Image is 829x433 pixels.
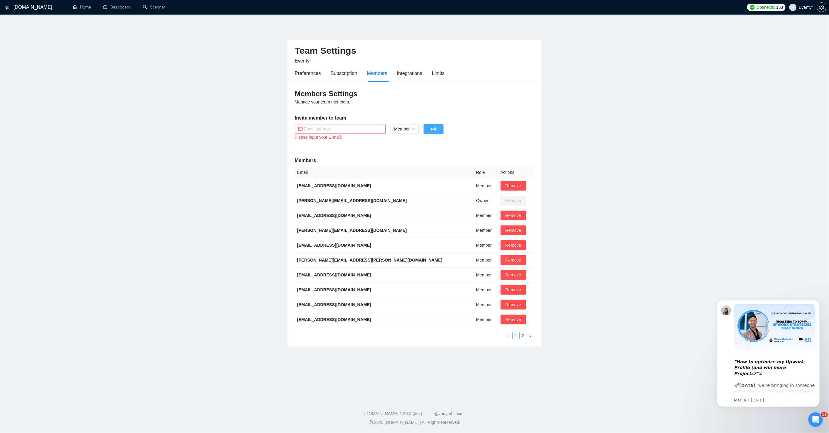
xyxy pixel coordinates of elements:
span: Remove [505,242,521,249]
button: Remove [501,285,526,295]
th: Role [474,167,498,178]
span: Eventyr [295,58,311,63]
button: Remove [501,270,526,280]
iframe: Intercom live chat [808,412,823,427]
span: Manage your team members. [295,100,350,104]
h2: Team Settings [295,45,534,57]
div: Preferences [295,69,321,77]
span: mail [298,127,303,131]
span: user [791,5,795,9]
button: right [527,332,534,339]
b: [EMAIL_ADDRESS][DOMAIN_NAME] [297,287,371,292]
td: Member [474,312,498,327]
span: right [529,334,532,338]
td: Member [474,282,498,297]
span: Remove [505,257,521,263]
div: Integrations [397,69,422,77]
b: [PERSON_NAME][EMAIL_ADDRESS][DOMAIN_NAME] [297,228,407,233]
button: Remove [501,181,526,191]
span: Remove [505,272,521,278]
button: Remove [501,255,526,265]
b: [EMAIL_ADDRESS][DOMAIN_NAME] [297,302,371,307]
b: [EMAIL_ADDRESS][DOMAIN_NAME] [297,243,371,248]
button: Remove [501,225,526,235]
button: Remove [501,211,526,220]
span: Remove [505,301,521,308]
div: 2025 [DOMAIN_NAME] | All Rights Reserved. [5,419,824,426]
b: [EMAIL_ADDRESS][DOMAIN_NAME] [297,183,371,188]
td: Member [474,208,498,223]
div: Members [367,69,387,77]
button: Remove [501,300,526,310]
td: Member [474,223,498,238]
h5: Members [295,157,534,164]
span: Member [394,124,415,134]
span: Connects: [757,4,775,11]
div: Limits [432,69,445,77]
span: 153 [776,4,783,11]
button: Remove [501,315,526,324]
button: left [505,332,512,339]
b: [EMAIL_ADDRESS][DOMAIN_NAME] [297,213,371,218]
span: setting [817,5,826,10]
h5: Invite member to team [295,114,534,122]
a: 2 [520,332,527,339]
td: Owner [474,193,498,208]
span: Remove [505,212,521,219]
span: Invite [428,126,438,132]
a: setting [817,5,827,10]
b: [EMAIL_ADDRESS][DOMAIN_NAME] [297,272,371,277]
td: Member [474,268,498,282]
a: 1 [513,332,519,339]
div: Subscription [331,69,357,77]
b: [EMAIL_ADDRESS][DOMAIN_NAME] [297,317,371,322]
span: left [507,334,511,338]
span: 11 [821,412,828,417]
td: Member [474,178,498,193]
b: [PERSON_NAME][EMAIL_ADDRESS][PERSON_NAME][DOMAIN_NAME] [297,258,442,262]
span: Remove [505,316,521,323]
span: Remove [505,286,521,293]
td: Member [474,253,498,268]
img: logo [5,3,9,12]
th: Email [295,167,474,178]
b: [PERSON_NAME][EMAIL_ADDRESS][DOMAIN_NAME] [297,198,407,203]
button: setting [817,2,827,12]
li: Next Page [527,332,534,339]
img: upwork-logo.png [750,5,755,10]
span: Remove [505,182,521,189]
a: dashboardDashboard [103,5,131,10]
td: Member [474,297,498,312]
a: searchScanner [143,5,165,10]
li: Previous Page [505,332,512,339]
span: Remove [505,227,521,234]
button: Remove [501,240,526,250]
th: Actions [498,167,534,178]
span: copyright [369,420,373,425]
div: Please input your E-mail! [295,134,386,140]
h3: Members Settings [295,89,534,99]
a: [DOMAIN_NAME] 1.26.0 (dev) [364,411,422,416]
input: Email address [304,126,382,132]
button: Invite [424,124,443,134]
a: @vadymhimself [434,411,465,416]
a: homeHome [73,5,91,10]
li: 1 [512,332,520,339]
iframe: Intercom notifications message [708,291,829,417]
td: Member [474,238,498,253]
